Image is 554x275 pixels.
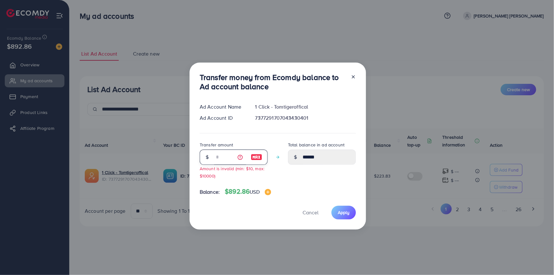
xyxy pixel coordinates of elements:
small: Amount is invalid (min: $10, max: $10000) [200,165,264,179]
span: Cancel [303,209,318,216]
span: USD [250,188,259,195]
label: Total balance in ad account [288,142,344,148]
button: Cancel [295,206,326,219]
span: Balance: [200,188,220,196]
h3: Transfer money from Ecomdy balance to Ad account balance [200,73,346,91]
button: Apply [331,206,356,219]
label: Transfer amount [200,142,233,148]
img: image [251,153,262,161]
iframe: Chat [527,246,549,270]
div: 7377291707043430401 [250,114,361,122]
h4: $892.86 [225,188,271,196]
span: Apply [338,209,350,216]
div: 1 Click - Tomtigeroffical [250,103,361,111]
div: Ad Account ID [195,114,250,122]
img: image [265,189,271,195]
div: Ad Account Name [195,103,250,111]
